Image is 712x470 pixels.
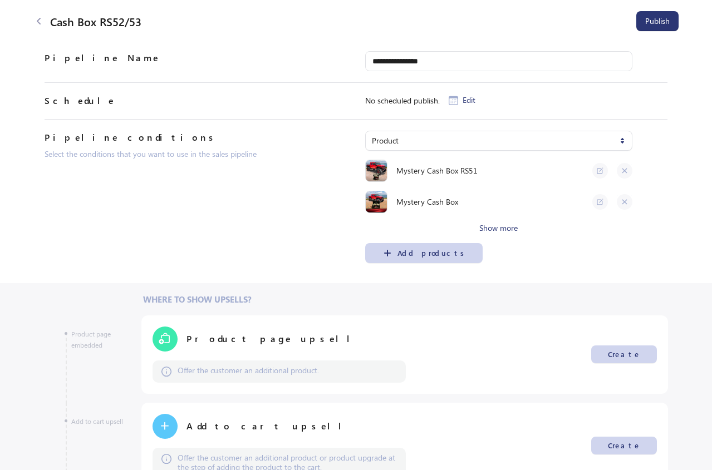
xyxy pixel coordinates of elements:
span: Select the conditions that you want to use in the sales pipeline [45,149,257,159]
span: Add to cart upsell [71,417,123,426]
span: Offer the customer an additional product. [178,366,319,375]
div: Create [608,350,640,359]
span: Product page embedded [71,329,111,349]
span: Publish [645,17,670,26]
span: Mystery Cash Box [396,196,458,207]
span: Show more [479,224,518,232]
span: Product page upsell [186,332,358,345]
span: Edit [463,96,475,105]
div: Add products [397,249,466,258]
div: Where to show upsells? [143,294,668,305]
span: Mystery Cash Box RS51 [396,165,478,176]
button: Publish [636,11,679,31]
span: No scheduled publish. [365,95,440,106]
h2: Pipeline Name [45,51,159,65]
button: Create [591,437,657,454]
h2: Cash Box RS52/53 [50,14,141,28]
div: Create [608,441,640,450]
button: Edit [444,90,480,110]
button: Create [591,345,657,363]
h2: Schedule [45,94,115,107]
h2: Pipeline conditions [45,131,218,144]
button: Show more [475,218,522,238]
button: Add products [365,243,483,263]
span: Add to cart upsell [186,419,350,433]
